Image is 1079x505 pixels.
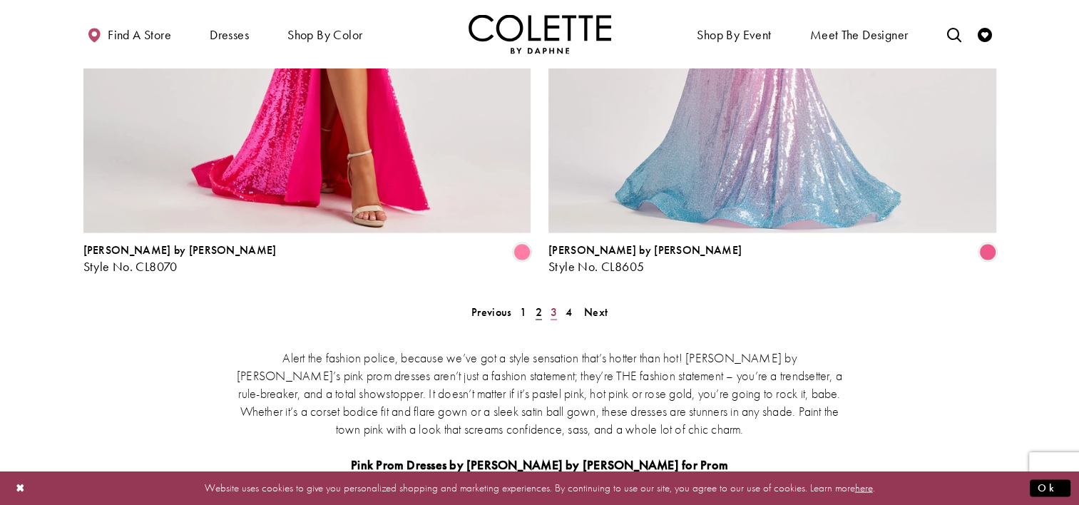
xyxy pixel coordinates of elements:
[855,481,873,495] a: here
[548,244,742,274] div: Colette by Daphne Style No. CL8605
[584,305,608,320] span: Next
[284,14,366,53] span: Shop by color
[516,302,531,322] a: 1
[513,244,531,261] i: Cotton Candy
[83,14,175,53] a: Find a store
[469,14,611,53] img: Colette by Daphne
[974,14,996,53] a: Check Wishlist
[108,28,171,42] span: Find a store
[566,305,572,320] span: 4
[469,14,611,53] a: Visit Home Page
[551,305,557,320] span: 3
[807,14,912,53] a: Meet the designer
[287,28,362,42] span: Shop by color
[536,305,542,320] span: 2
[943,14,964,53] a: Toggle search
[548,243,742,257] span: [PERSON_NAME] by [PERSON_NAME]
[979,244,996,261] i: Pink Ombre
[83,244,277,274] div: Colette by Daphne Style No. CL8070
[83,243,277,257] span: [PERSON_NAME] by [PERSON_NAME]
[561,302,576,322] a: 4
[693,14,774,53] span: Shop By Event
[531,302,546,322] span: Current page
[237,349,843,438] p: Alert the fashion police, because we’ve got a style sensation that’s hotter than hot! [PERSON_NAM...
[548,258,644,275] span: Style No. CL8605
[546,302,561,322] a: 3
[206,14,252,53] span: Dresses
[580,302,612,322] a: Next Page
[83,258,178,275] span: Style No. CL8070
[351,456,728,473] strong: Pink Prom Dresses by [PERSON_NAME] by [PERSON_NAME] for Prom
[810,28,909,42] span: Meet the designer
[520,305,526,320] span: 1
[103,479,976,498] p: Website uses cookies to give you personalized shopping and marketing experiences. By continuing t...
[210,28,249,42] span: Dresses
[1030,479,1070,497] button: Submit Dialog
[9,476,33,501] button: Close Dialog
[467,302,516,322] a: Prev Page
[471,305,511,320] span: Previous
[697,28,771,42] span: Shop By Event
